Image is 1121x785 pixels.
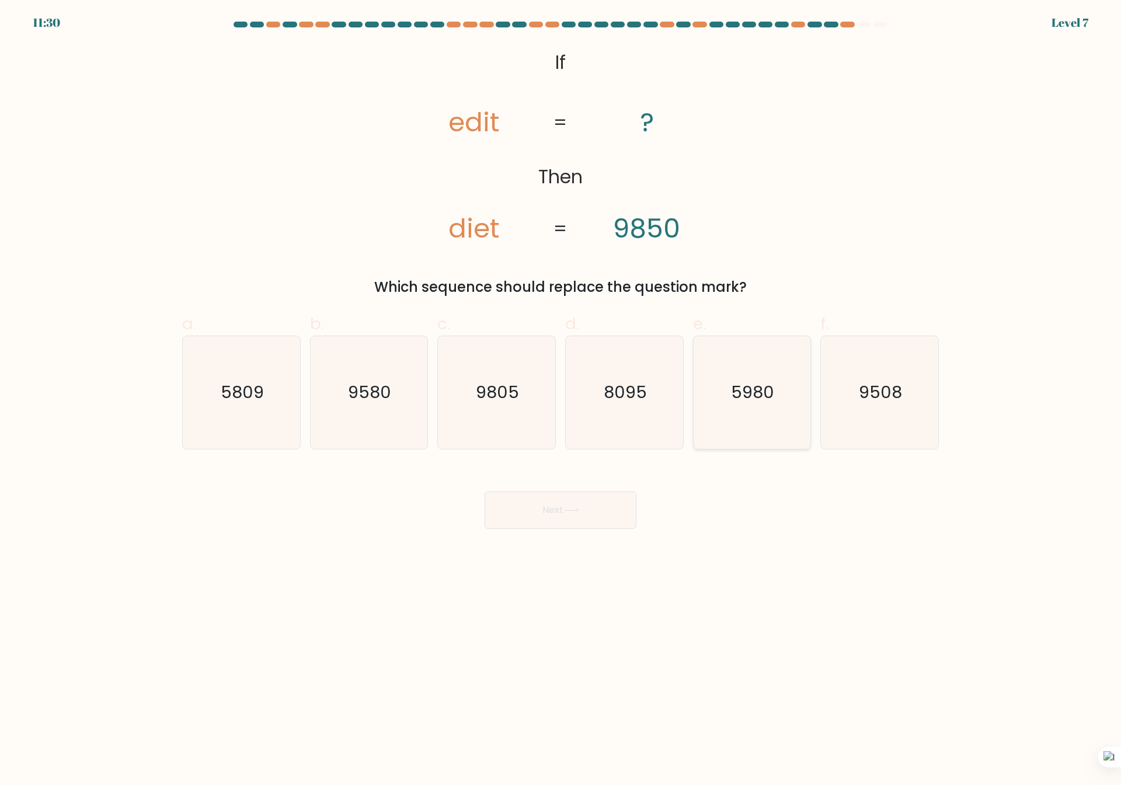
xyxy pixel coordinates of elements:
[693,312,706,335] span: e.
[613,210,680,247] tspan: 9850
[189,277,932,298] div: Which sequence should replace the question mark?
[448,210,500,247] tspan: diet
[310,312,324,335] span: b.
[555,50,566,75] tspan: If
[395,44,726,249] svg: @import url('[URL][DOMAIN_NAME]);
[476,381,520,404] text: 9805
[448,103,500,141] tspan: edit
[604,381,647,404] text: 8095
[182,312,196,335] span: a.
[1052,14,1088,32] div: Level 7
[859,381,903,404] text: 9508
[640,103,654,141] tspan: ?
[221,381,264,404] text: 5809
[820,312,828,335] span: f.
[565,312,579,335] span: d.
[732,381,775,404] text: 5980
[33,14,60,32] div: 11:30
[349,381,392,404] text: 9580
[538,164,583,190] tspan: Then
[485,491,636,529] button: Next
[553,110,567,135] tspan: =
[553,216,567,242] tspan: =
[437,312,450,335] span: c.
